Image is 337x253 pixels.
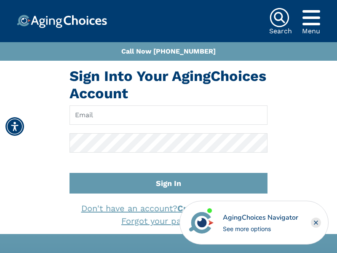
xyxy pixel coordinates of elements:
h1: Sign Into Your AgingChoices Account [70,67,267,102]
a: Don't have an account?Create oneinstead. [81,203,256,213]
button: Sign In [70,173,267,194]
div: Search [269,28,292,35]
div: Close [311,218,321,228]
div: Accessibility Menu [5,117,24,136]
img: search-icon.svg [269,8,289,28]
strong: Create one [177,203,224,213]
div: AgingChoices Navigator [223,213,298,223]
input: Password [70,133,267,153]
div: See more options [223,224,298,233]
a: Call Now [PHONE_NUMBER] [121,47,216,55]
div: Popover trigger [302,8,320,28]
img: Choice! [17,15,107,28]
img: avatar [187,208,216,237]
input: Email [70,105,267,125]
div: Menu [302,28,320,35]
a: Forgot your password? [121,216,216,226]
